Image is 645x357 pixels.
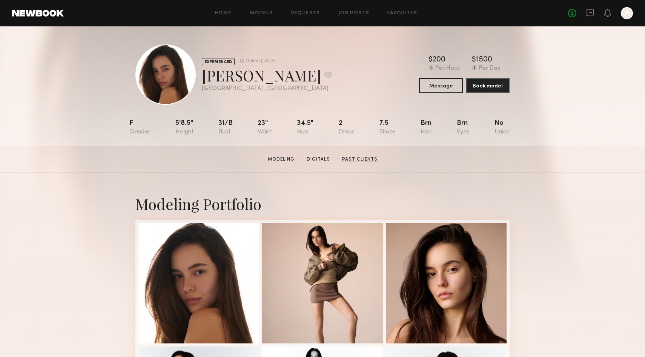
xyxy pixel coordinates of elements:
[129,120,150,135] div: F
[494,120,510,135] div: No
[421,120,432,135] div: Brn
[202,86,332,92] div: [GEOGRAPHIC_DATA] , [GEOGRAPHIC_DATA]
[250,11,273,16] a: Models
[246,59,275,64] div: Online [DATE]
[433,56,445,64] div: 200
[466,78,510,93] button: Book model
[175,120,193,135] div: 5'8.5"
[428,56,433,64] div: $
[435,65,460,72] div: Per Hour
[379,120,396,135] div: 7.5
[258,120,272,135] div: 23"
[218,120,233,135] div: 31/b
[338,11,370,16] a: Job Posts
[215,11,232,16] a: Home
[419,78,463,93] button: Message
[339,120,355,135] div: 2
[202,58,235,65] div: EXPERIENCED
[479,65,501,72] div: Per Day
[457,120,470,135] div: Brn
[339,156,381,163] a: Past Clients
[202,65,332,85] div: [PERSON_NAME]
[265,156,298,163] a: Modeling
[472,56,476,64] div: $
[135,194,510,214] div: Modeling Portfolio
[476,56,492,64] div: 1500
[304,156,333,163] a: Digitals
[291,11,320,16] a: Requests
[621,7,633,19] a: A
[297,120,313,135] div: 34.5"
[387,11,417,16] a: Favorites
